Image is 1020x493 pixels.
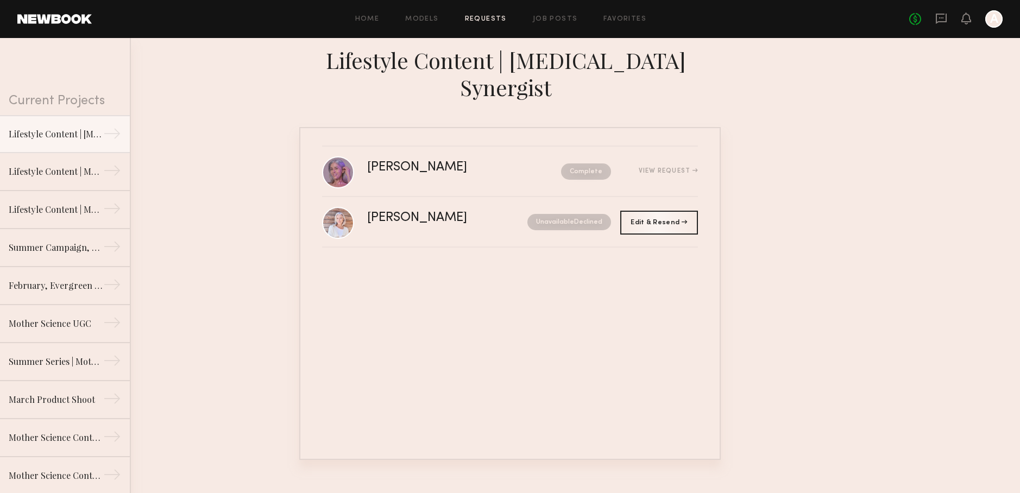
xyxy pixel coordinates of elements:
[9,355,103,368] div: Summer Series | Mother Science
[103,352,121,374] div: →
[103,200,121,222] div: →
[103,238,121,260] div: →
[9,279,103,292] div: February, Evergreen Product Shoot
[9,165,103,178] div: Lifestyle Content | Molecular Hero Serum
[103,276,121,298] div: →
[9,469,103,482] div: Mother Science Content Shoot
[603,16,646,23] a: Favorites
[9,128,103,141] div: Lifestyle Content | [MEDICAL_DATA] Synergist
[103,428,121,450] div: →
[299,47,721,101] div: Lifestyle Content | [MEDICAL_DATA] Synergist
[9,317,103,330] div: Mother Science UGC
[9,431,103,444] div: Mother Science Content Shoot | September
[9,203,103,216] div: Lifestyle Content | Mother Science, Molecular Genesis
[405,16,438,23] a: Models
[367,212,498,224] div: [PERSON_NAME]
[367,161,514,174] div: [PERSON_NAME]
[103,466,121,488] div: →
[355,16,380,23] a: Home
[9,393,103,406] div: March Product Shoot
[639,168,698,174] div: View Request
[322,147,698,197] a: [PERSON_NAME]CompleteView Request
[103,162,121,184] div: →
[103,314,121,336] div: →
[9,241,103,254] div: Summer Campaign, Mother Science
[322,197,698,248] a: [PERSON_NAME]UnavailableDeclined
[533,16,578,23] a: Job Posts
[103,390,121,412] div: →
[985,10,1003,28] a: A
[631,219,687,226] span: Edit & Resend
[103,125,121,147] div: →
[465,16,507,23] a: Requests
[561,163,611,180] nb-request-status: Complete
[527,214,611,230] nb-request-status: Unavailable Declined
